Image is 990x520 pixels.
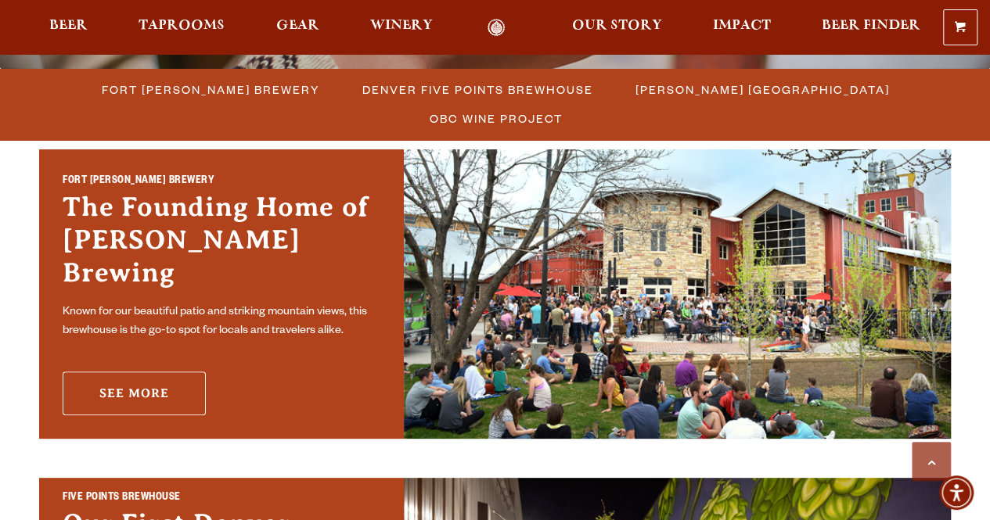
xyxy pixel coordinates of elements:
a: See More [63,371,206,415]
span: Our Story [572,20,662,32]
a: [PERSON_NAME] [GEOGRAPHIC_DATA] [626,78,898,101]
a: Odell Home [467,19,526,37]
div: Accessibility Menu [939,475,974,510]
a: Gear [266,19,329,37]
span: Fort [PERSON_NAME] Brewery [102,78,320,101]
span: Beer [49,20,88,32]
span: Gear [276,20,319,32]
a: Fort [PERSON_NAME] Brewery [92,78,328,101]
span: Beer Finder [822,20,920,32]
span: [PERSON_NAME] [GEOGRAPHIC_DATA] [635,78,890,101]
h2: Five Points Brewhouse [63,490,380,508]
p: Known for our beautiful patio and striking mountain views, this brewhouse is the go-to spot for l... [63,303,380,341]
h2: Fort [PERSON_NAME] Brewery [63,174,380,192]
a: Beer [39,19,98,37]
a: OBC Wine Project [420,107,571,130]
img: Fort Collins Brewery & Taproom' [404,149,951,439]
a: Taprooms [128,19,235,37]
span: Winery [370,20,433,32]
span: OBC Wine Project [430,107,563,130]
a: Our Story [562,19,672,37]
span: Taprooms [139,20,225,32]
a: Denver Five Points Brewhouse [353,78,601,101]
span: Impact [713,20,771,32]
h3: The Founding Home of [PERSON_NAME] Brewing [63,191,380,297]
a: Scroll to top [912,442,951,481]
a: Impact [703,19,781,37]
span: Denver Five Points Brewhouse [362,78,593,101]
a: Beer Finder [812,19,931,37]
a: Winery [360,19,443,37]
